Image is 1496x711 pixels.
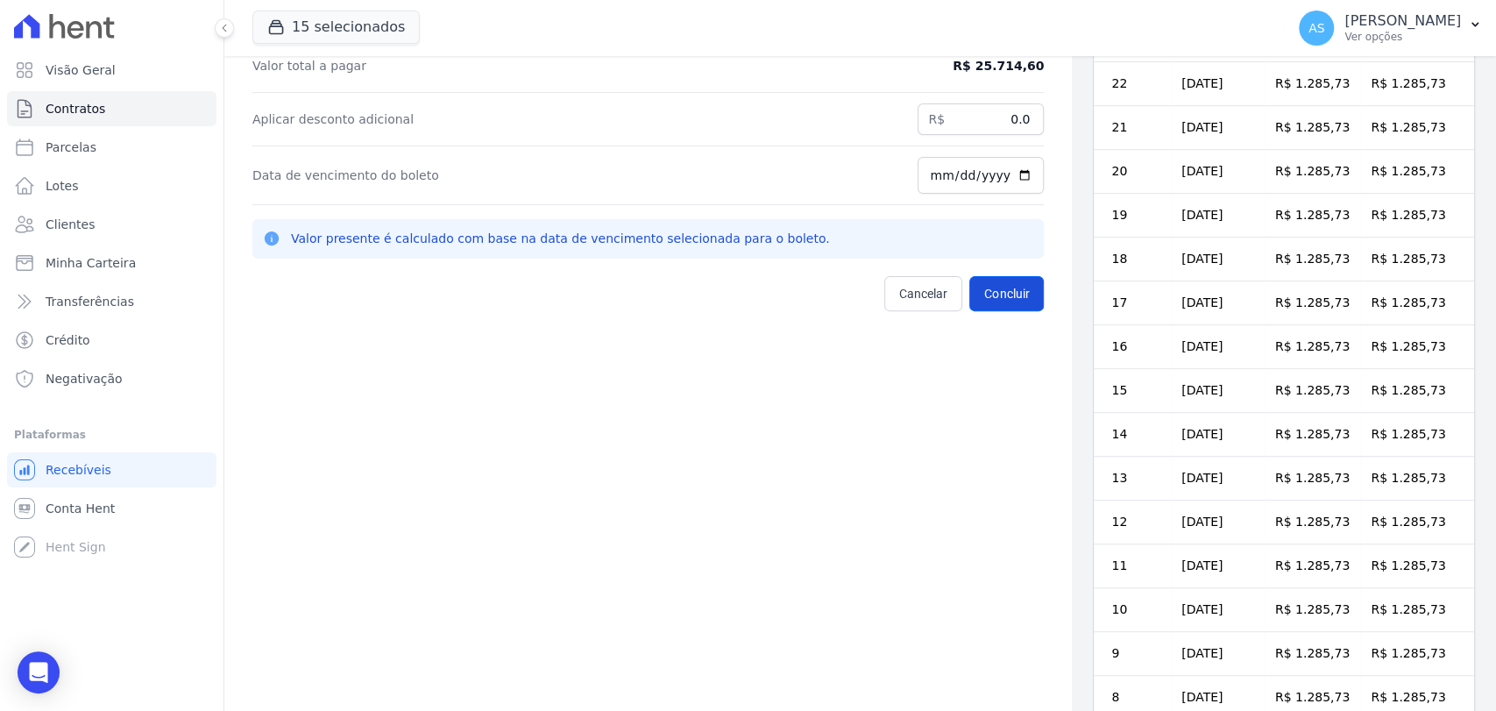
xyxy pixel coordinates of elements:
dt: Valor total a pagar [252,57,366,75]
p: Valor presente é calculado com base na data de vencimento selecionada para o boleto. [291,230,1033,248]
td: R$ 1.285,73 [1265,544,1360,588]
td: R$ 1.285,73 [1265,281,1360,325]
td: 22 [1094,62,1171,106]
td: [DATE] [1171,588,1265,632]
a: Crédito [7,323,216,358]
a: Parcelas [7,130,216,165]
a: Contratos [7,91,216,126]
td: R$ 1.285,73 [1265,238,1360,281]
td: R$ 1.285,73 [1265,62,1360,106]
td: [DATE] [1171,369,1265,413]
span: Contratos [46,100,105,117]
span: R$ [928,112,945,126]
span: Recebíveis [46,461,111,479]
button: 15 selecionados [252,11,420,44]
a: Conta Hent [7,491,216,526]
td: [DATE] [1171,501,1265,544]
td: 17 [1094,281,1171,325]
p: [PERSON_NAME] [1344,12,1461,30]
td: R$ 1.285,73 [1265,194,1360,238]
a: Clientes [7,207,216,242]
td: R$ 1.285,73 [1360,62,1474,106]
span: Clientes [46,216,95,233]
td: 10 [1094,588,1171,632]
td: R$ 1.285,73 [1265,106,1360,150]
td: R$ 1.285,73 [1360,369,1474,413]
td: R$ 1.285,73 [1360,150,1474,194]
td: R$ 1.285,73 [1360,238,1474,281]
td: R$ 1.285,73 [1265,325,1360,369]
a: Visão Geral [7,53,216,88]
span: Lotes [46,177,79,195]
td: R$ 1.285,73 [1360,106,1474,150]
button: AS [PERSON_NAME] Ver opções [1285,4,1496,53]
span: Conta Hent [46,500,115,517]
span: Transferências [46,293,134,310]
td: [DATE] [1171,194,1265,238]
span: Minha Carteira [46,254,136,272]
td: 14 [1094,413,1171,457]
a: Lotes [7,168,216,203]
div: Plataformas [14,424,209,445]
td: 19 [1094,194,1171,238]
td: 16 [1094,325,1171,369]
a: Transferências [7,284,216,319]
td: R$ 1.285,73 [1265,588,1360,632]
td: R$ 1.285,73 [1360,632,1474,676]
td: R$ 1.285,73 [1265,369,1360,413]
td: R$ 1.285,73 [1360,588,1474,632]
td: [DATE] [1171,544,1265,588]
a: Minha Carteira [7,245,216,281]
a: Recebíveis [7,452,216,487]
td: [DATE] [1171,413,1265,457]
td: 11 [1094,544,1171,588]
span: AS [1308,22,1324,34]
td: 15 [1094,369,1171,413]
td: 9 [1094,632,1171,676]
td: 12 [1094,501,1171,544]
span: Crédito [46,331,90,349]
td: R$ 1.285,73 [1265,413,1360,457]
td: 13 [1094,457,1171,501]
td: 20 [1094,150,1171,194]
td: [DATE] [1171,632,1265,676]
td: [DATE] [1171,238,1265,281]
td: R$ 1.285,73 [1360,501,1474,544]
td: [DATE] [1171,106,1265,150]
label: Aplicar desconto adicional [252,112,414,126]
span: Negativação [46,370,123,387]
label: Data de vencimento do boleto [252,168,439,182]
td: R$ 1.285,73 [1265,632,1360,676]
td: R$ 1.285,73 [1265,457,1360,501]
td: [DATE] [1171,325,1265,369]
p: Ver opções [1344,30,1461,44]
td: R$ 1.285,73 [1360,194,1474,238]
td: [DATE] [1171,457,1265,501]
td: R$ 1.285,73 [1265,501,1360,544]
td: 21 [1094,106,1171,150]
td: R$ 1.285,73 [1360,325,1474,369]
a: Negativação [7,361,216,396]
td: R$ 1.285,73 [1360,457,1474,501]
td: 18 [1094,238,1171,281]
td: R$ 1.285,73 [1265,150,1360,194]
button: Concluir [969,276,1044,311]
span: Visão Geral [46,61,116,79]
td: [DATE] [1171,62,1265,106]
td: [DATE] [1171,150,1265,194]
dd: R$ 25.714,60 [953,57,1044,75]
span: Cancelar [899,285,947,302]
td: [DATE] [1171,281,1265,325]
div: Open Intercom Messenger [18,651,60,693]
td: R$ 1.285,73 [1360,281,1474,325]
td: R$ 1.285,73 [1360,544,1474,588]
td: R$ 1.285,73 [1360,413,1474,457]
span: Parcelas [46,139,96,156]
a: Cancelar [884,276,962,311]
